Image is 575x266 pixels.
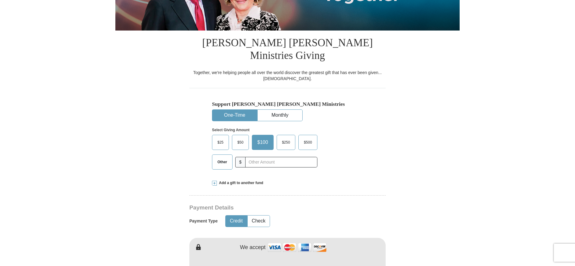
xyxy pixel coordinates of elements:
[217,180,263,186] span: Add a gift to another fund
[235,157,246,167] span: $
[214,138,226,147] span: $25
[189,70,386,82] div: Together, we're helping people all over the world discover the greatest gift that has ever been g...
[212,110,257,121] button: One-Time
[212,101,363,107] h5: Support [PERSON_NAME] [PERSON_NAME] Ministries
[258,110,302,121] button: Monthly
[234,138,246,147] span: $50
[279,138,293,147] span: $250
[301,138,315,147] span: $500
[212,128,249,132] strong: Select Giving Amount
[248,216,270,227] button: Check
[240,244,266,251] h4: We accept
[214,157,230,167] span: Other
[267,241,327,254] img: credit cards accepted
[189,31,386,70] h1: [PERSON_NAME] [PERSON_NAME] Ministries Giving
[189,219,218,224] h5: Payment Type
[245,157,317,167] input: Other Amount
[254,138,271,147] span: $100
[189,204,343,211] h3: Payment Details
[226,216,247,227] button: Credit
